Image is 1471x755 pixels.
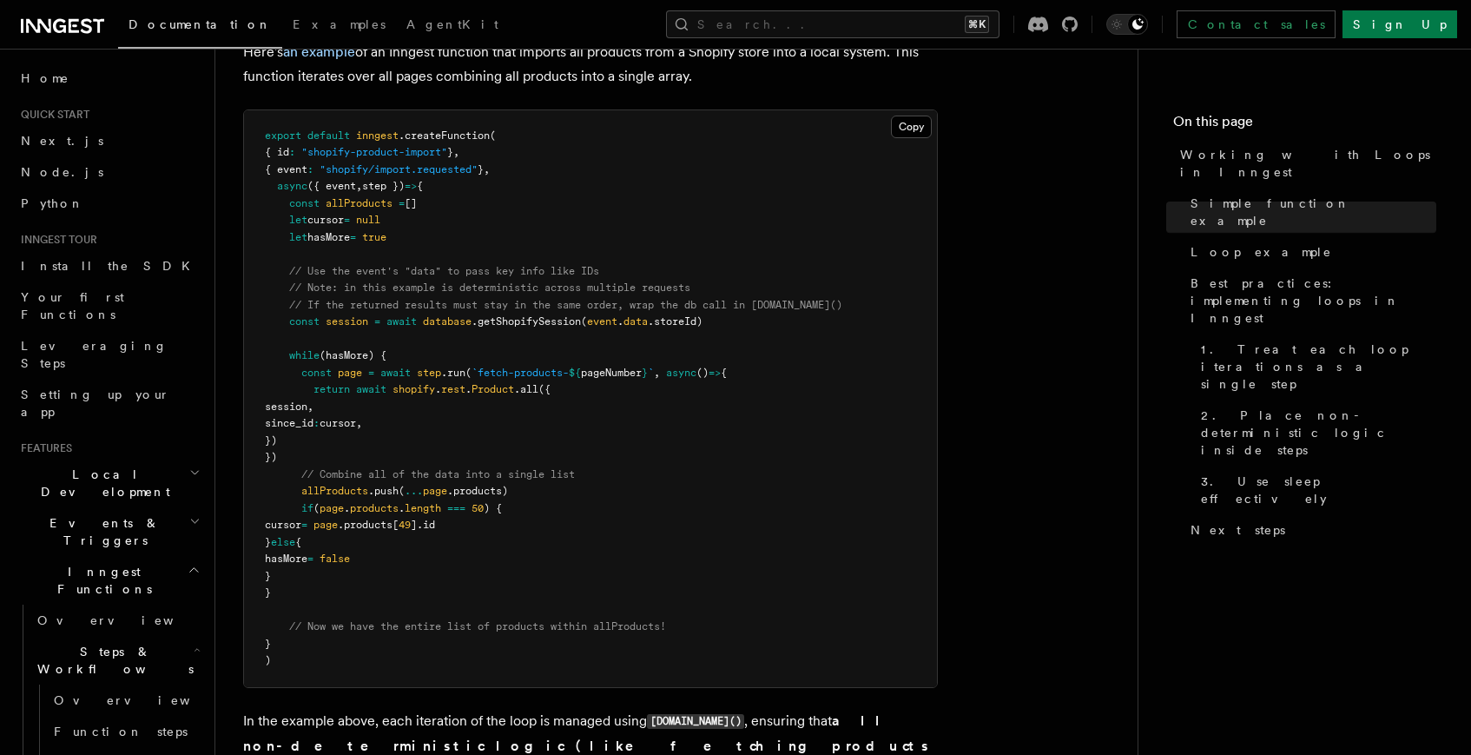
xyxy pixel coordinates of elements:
[453,146,459,158] span: ,
[1173,111,1436,139] h4: On this page
[129,17,272,31] span: Documentation
[399,485,405,497] span: (
[648,367,654,379] span: `
[14,108,89,122] span: Quick start
[293,17,386,31] span: Examples
[1342,10,1457,38] a: Sign Up
[405,485,423,497] span: ...
[423,485,447,497] span: page
[490,129,496,142] span: (
[648,315,703,328] span: .storeId)
[538,383,551,395] span: ({
[356,417,362,429] span: ,
[1194,334,1436,400] a: 1. Treat each loop iterations as a single step
[265,129,301,142] span: export
[14,125,204,156] a: Next.js
[30,605,204,636] a: Overview
[265,570,271,582] span: }
[399,129,490,142] span: .createFunction
[1184,514,1436,546] a: Next steps
[21,290,124,321] span: Your first Functions
[447,502,465,514] span: ===
[289,349,320,361] span: while
[14,563,188,598] span: Inngest Functions
[47,716,204,747] a: Function steps
[14,379,204,427] a: Setting up your app
[14,441,72,455] span: Features
[472,315,581,328] span: .getShopifySession
[307,231,350,243] span: hasMore
[313,519,338,531] span: page
[21,134,103,148] span: Next.js
[465,383,472,395] span: .
[307,401,313,413] span: ,
[307,129,350,142] span: default
[1201,341,1436,393] span: 1. Treat each loop iterations as a single step
[405,180,417,192] span: =>
[320,553,350,565] span: false
[243,40,938,89] p: Here's of an Inngest function that imports all products from a Shopify store into a local system....
[569,367,581,379] span: ${
[289,197,320,209] span: const
[14,466,189,500] span: Local Development
[289,315,320,328] span: const
[472,367,569,379] span: `fetch-products-
[289,146,295,158] span: :
[642,367,648,379] span: }
[696,367,709,379] span: ()
[118,5,282,49] a: Documentation
[406,17,498,31] span: AgentKit
[447,146,453,158] span: }
[399,519,411,531] span: 49
[350,231,356,243] span: =
[21,165,103,179] span: Node.js
[1180,146,1436,181] span: Working with Loops in Inngest
[368,367,374,379] span: =
[581,315,587,328] span: (
[295,536,301,548] span: {
[472,502,484,514] span: 50
[478,163,484,176] span: }
[14,188,204,219] a: Python
[320,163,478,176] span: "shopify/import.requested"
[301,468,575,480] span: // Combine all of the data into a single list
[1191,521,1285,539] span: Next steps
[289,214,307,226] span: let
[14,459,204,507] button: Local Development
[356,214,380,226] span: null
[265,146,289,158] span: { id
[417,180,423,192] span: {
[14,233,97,247] span: Inngest tour
[1194,466,1436,514] a: 3. Use sleep effectively
[14,281,204,330] a: Your first Functions
[441,383,465,395] span: rest
[647,714,744,729] code: [DOMAIN_NAME]()
[587,315,617,328] span: event
[399,502,405,514] span: .
[265,417,313,429] span: since_id
[30,643,194,678] span: Steps & Workflows
[1177,10,1336,38] a: Contact sales
[21,259,201,273] span: Install the SDK
[14,63,204,94] a: Home
[265,553,307,565] span: hasMore
[14,556,204,605] button: Inngest Functions
[54,725,188,738] span: Function steps
[21,387,170,419] span: Setting up your app
[14,514,189,549] span: Events & Triggers
[21,70,69,87] span: Home
[965,16,989,33] kbd: ⌘K
[350,502,399,514] span: products
[514,383,538,395] span: .all
[581,367,642,379] span: pageNumber
[405,502,441,514] span: length
[472,383,514,395] span: Product
[313,417,320,429] span: :
[37,613,216,627] span: Overview
[1173,139,1436,188] a: Working with Loops in Inngest
[465,367,472,379] span: (
[1184,236,1436,268] a: Loop example
[301,485,368,497] span: allProducts
[666,10,999,38] button: Search...⌘K
[344,502,350,514] span: .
